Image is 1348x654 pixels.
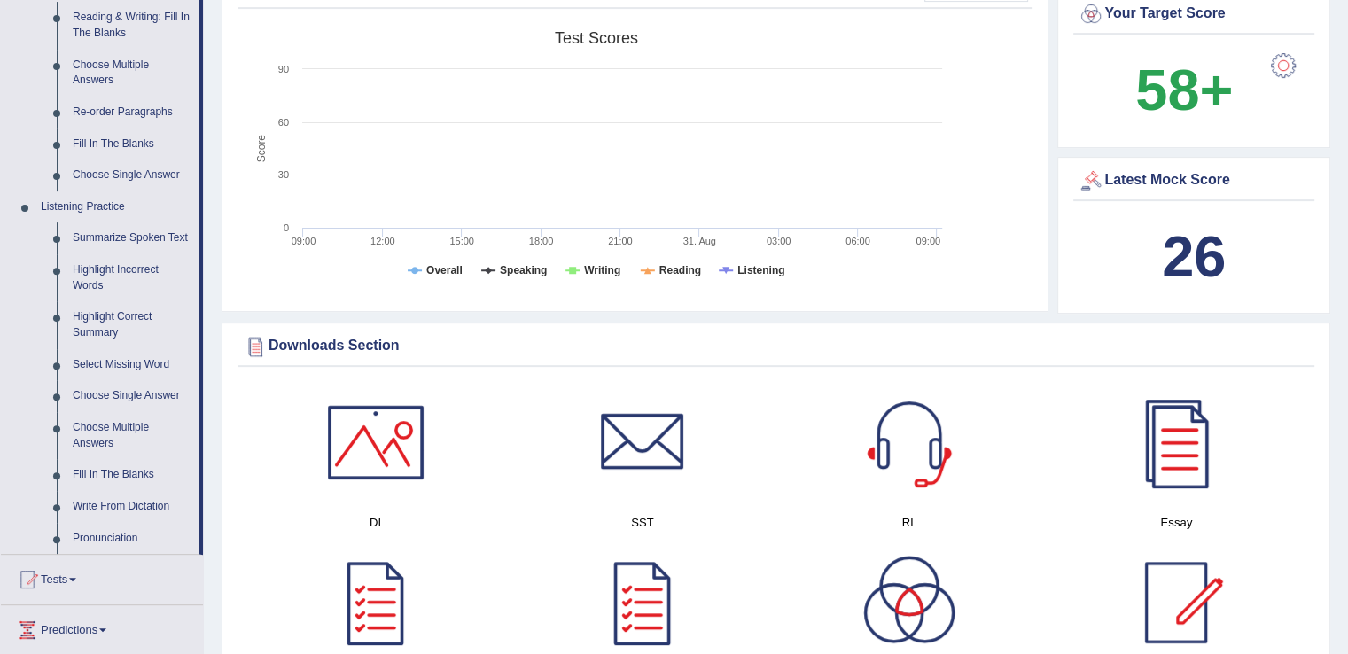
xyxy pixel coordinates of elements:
a: Predictions [1,605,203,650]
a: Fill In The Blanks [65,459,199,491]
text: 03:00 [767,236,791,246]
tspan: Reading [659,264,701,276]
a: Choose Single Answer [65,380,199,412]
text: 09:00 [292,236,316,246]
tspan: Listening [737,264,784,276]
tspan: Writing [584,264,620,276]
div: Latest Mock Score [1078,167,1310,194]
a: Re-order Paragraphs [65,97,199,128]
a: Choose Single Answer [65,160,199,191]
a: Choose Multiple Answers [65,50,199,97]
a: Tests [1,555,203,599]
text: 06:00 [845,236,870,246]
text: 15:00 [449,236,474,246]
h4: SST [518,513,767,532]
text: 18:00 [529,236,554,246]
text: 09:00 [916,236,940,246]
a: Highlight Correct Summary [65,301,199,348]
a: Summarize Spoken Text [65,222,199,254]
a: Select Missing Word [65,349,199,381]
text: 12:00 [370,236,395,246]
tspan: 31. Aug [683,236,716,246]
text: 21:00 [608,236,633,246]
text: 30 [278,169,289,180]
b: 58+ [1135,58,1233,122]
a: Pronunciation [65,523,199,555]
a: Fill In The Blanks [65,128,199,160]
a: Highlight Incorrect Words [65,254,199,301]
a: Reading & Writing: Fill In The Blanks [65,2,199,49]
h4: DI [251,513,500,532]
h4: Essay [1052,513,1301,532]
tspan: Speaking [500,264,547,276]
a: Listening Practice [33,191,199,223]
div: Downloads Section [242,333,1310,360]
tspan: Test scores [555,29,638,47]
text: 60 [278,117,289,128]
text: 90 [278,64,289,74]
tspan: Score [255,135,268,163]
a: Choose Multiple Answers [65,412,199,459]
b: 26 [1162,224,1226,289]
div: Your Target Score [1078,1,1310,27]
tspan: Overall [426,264,463,276]
h4: RL [785,513,1034,532]
a: Write From Dictation [65,491,199,523]
text: 0 [284,222,289,233]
